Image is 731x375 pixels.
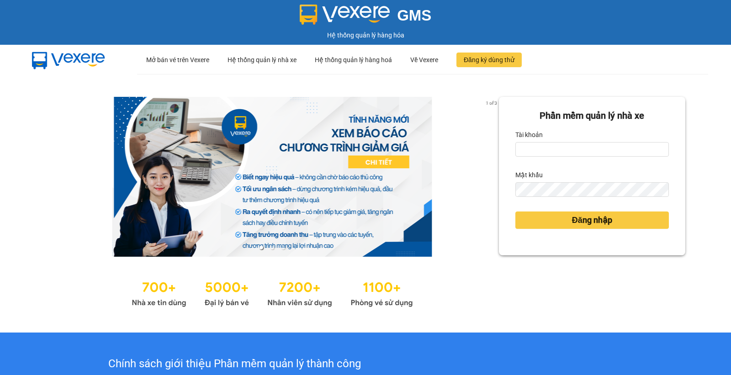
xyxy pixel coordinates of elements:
[456,53,522,67] button: Đăng ký dùng thử
[397,7,431,24] span: GMS
[515,109,669,123] div: Phần mềm quản lý nhà xe
[315,45,392,74] div: Hệ thống quản lý hàng hoá
[270,246,274,249] li: slide item 2
[464,55,514,65] span: Đăng ký dùng thử
[132,275,413,310] img: Statistics.png
[281,246,285,249] li: slide item 3
[515,182,669,197] input: Mật khẩu
[146,45,209,74] div: Mở bán vé trên Vexere
[483,97,499,109] p: 1 of 3
[486,97,499,257] button: next slide / item
[300,5,390,25] img: logo 2
[515,127,543,142] label: Tài khoản
[228,45,297,74] div: Hệ thống quản lý nhà xe
[2,30,729,40] div: Hệ thống quản lý hàng hóa
[572,214,612,227] span: Đăng nhập
[46,97,58,257] button: previous slide / item
[300,14,432,21] a: GMS
[260,246,263,249] li: slide item 1
[51,355,418,373] div: Chính sách giới thiệu Phần mềm quản lý thành công
[23,45,114,75] img: mbUUG5Q.png
[515,211,669,229] button: Đăng nhập
[515,142,669,157] input: Tài khoản
[410,45,438,74] div: Về Vexere
[515,168,543,182] label: Mật khẩu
